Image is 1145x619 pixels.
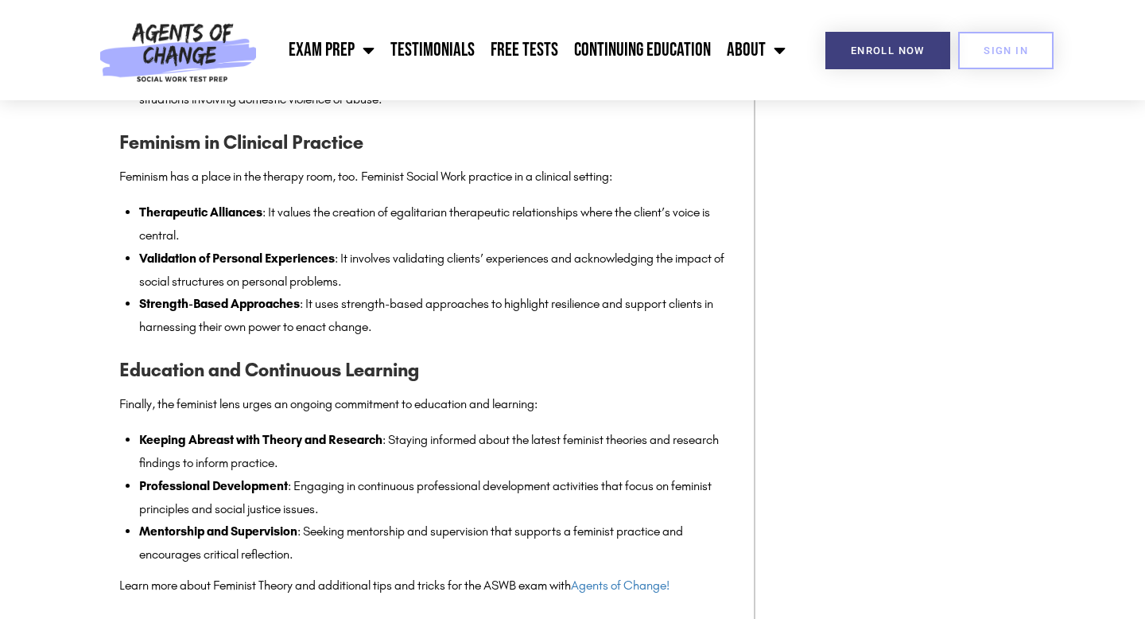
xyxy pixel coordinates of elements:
li: : It uses strength-based approaches to highlight resilience and support clients in harnessing the... [139,293,738,339]
p: Learn more about Feminist Theory and additional tips and tricks for the ASWB exam with [119,574,738,598]
strong: Professional Development [139,478,288,493]
a: Enroll Now [825,32,950,69]
li: : It values the creation of egalitarian therapeutic relationships where the client’s voice is cen... [139,201,738,247]
p: Feminism has a place in the therapy room, too. Feminist Social Work practice in a clinical setting: [119,165,738,189]
span: SIGN IN [984,45,1028,56]
li: : Seeking mentorship and supervision that supports a feminist practice and encourages critical re... [139,520,738,566]
h3: Education and Continuous Learning [119,355,738,385]
li: : Engaging in continuous professional development activities that focus on feminist principles an... [139,475,738,521]
a: Agents of Change! [571,578,670,593]
nav: Menu [265,30,794,70]
h3: Feminism in Clinical Practice [119,127,738,158]
p: Finally, the feminist lens urges an ongoing commitment to education and learning: [119,393,738,416]
strong: Validation of Personal Experiences [139,251,335,266]
a: About [719,30,794,70]
strong: Mentorship and Supervision [139,524,297,539]
strong: Therapeutic Alliances [139,204,262,220]
a: Free Tests [483,30,566,70]
a: Continuing Education [566,30,719,70]
a: SIGN IN [958,32,1054,69]
a: Testimonials [382,30,483,70]
li: : Staying informed about the latest feminist theories and research findings to inform practice. [139,429,738,475]
strong: Strength-Based Approaches [139,296,300,311]
strong: Keeping Abreast with Theory and Research [139,432,382,447]
li: : It involves validating clients’ experiences and acknowledging the impact of social structures o... [139,247,738,294]
span: Enroll Now [851,45,925,56]
a: Exam Prep [281,30,382,70]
